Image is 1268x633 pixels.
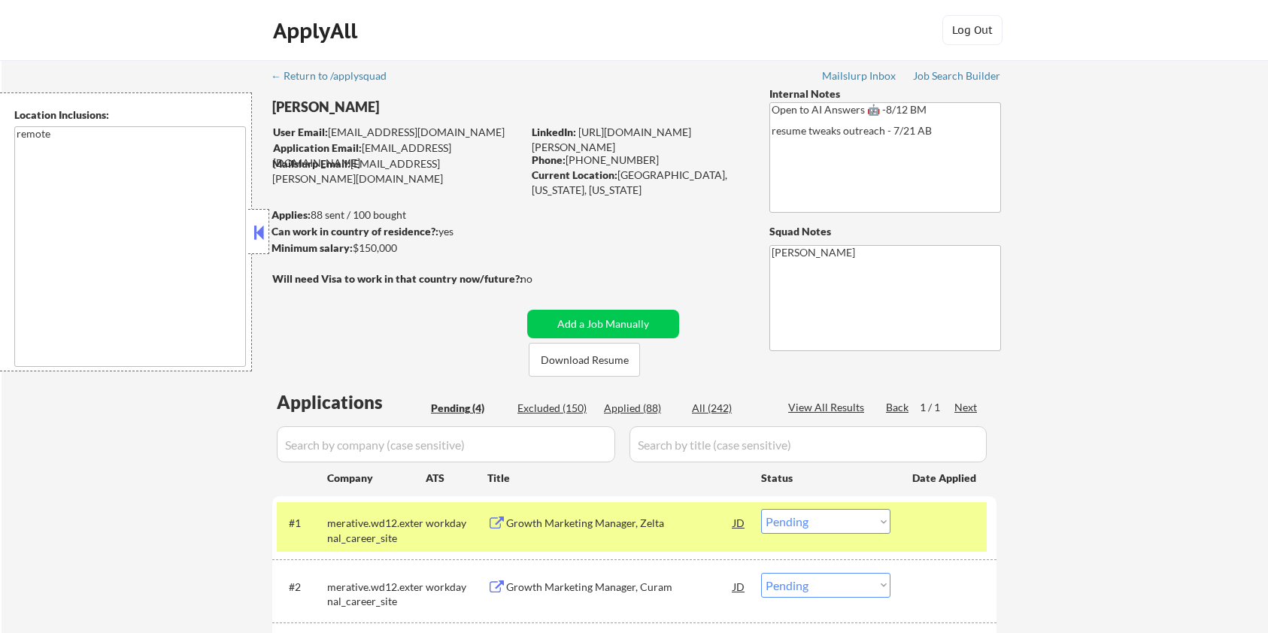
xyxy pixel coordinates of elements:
div: ← Return to /applysquad [271,71,401,81]
div: Applied (88) [604,401,679,416]
div: [GEOGRAPHIC_DATA], [US_STATE], [US_STATE] [532,168,745,197]
div: Internal Notes [769,86,1001,101]
a: [URL][DOMAIN_NAME][PERSON_NAME] [532,126,691,153]
div: Date Applied [912,471,978,486]
a: Mailslurp Inbox [822,70,897,85]
div: Company [327,471,426,486]
div: View All Results [788,400,869,415]
div: Excluded (150) [517,401,593,416]
div: Title [487,471,747,486]
div: Growth Marketing Manager, Curam [506,580,733,595]
div: Squad Notes [769,224,1001,239]
div: JD [732,509,747,536]
div: Status [761,464,890,491]
div: $150,000 [271,241,522,256]
strong: Can work in country of residence?: [271,225,438,238]
a: ← Return to /applysquad [271,70,401,85]
div: Growth Marketing Manager, Zelta [506,516,733,531]
div: Applications [277,393,426,411]
div: [PHONE_NUMBER] [532,153,745,168]
div: merative.wd12.external_career_site [327,516,426,545]
strong: User Email: [273,126,328,138]
div: [EMAIL_ADDRESS][DOMAIN_NAME] [273,125,522,140]
div: ATS [426,471,487,486]
div: workday [426,516,487,531]
div: [PERSON_NAME] [272,98,581,117]
button: Log Out [942,15,1003,45]
div: Job Search Builder [913,71,1001,81]
button: Add a Job Manually [527,310,679,338]
div: Mailslurp Inbox [822,71,897,81]
div: Pending (4) [431,401,506,416]
div: All (242) [692,401,767,416]
div: [EMAIL_ADDRESS][DOMAIN_NAME] [273,141,522,170]
strong: Minimum salary: [271,241,353,254]
div: ApplyAll [273,18,362,44]
div: Location Inclusions: [14,108,246,123]
strong: Phone: [532,153,566,166]
strong: Current Location: [532,168,617,181]
div: 1 / 1 [920,400,954,415]
div: workday [426,580,487,595]
strong: Application Email: [273,141,362,154]
button: Download Resume [529,343,640,377]
div: JD [732,573,747,600]
div: Back [886,400,910,415]
div: Next [954,400,978,415]
div: no [520,271,563,286]
div: #1 [289,516,315,531]
strong: LinkedIn: [532,126,576,138]
div: 88 sent / 100 bought [271,207,522,223]
a: Job Search Builder [913,70,1001,85]
div: [EMAIL_ADDRESS][PERSON_NAME][DOMAIN_NAME] [272,156,522,186]
strong: Will need Visa to work in that country now/future?: [272,272,523,285]
strong: Mailslurp Email: [272,157,350,170]
strong: Applies: [271,208,311,221]
input: Search by title (case sensitive) [629,426,987,462]
input: Search by company (case sensitive) [277,426,615,462]
div: yes [271,224,517,239]
div: merative.wd12.external_career_site [327,580,426,609]
div: #2 [289,580,315,595]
